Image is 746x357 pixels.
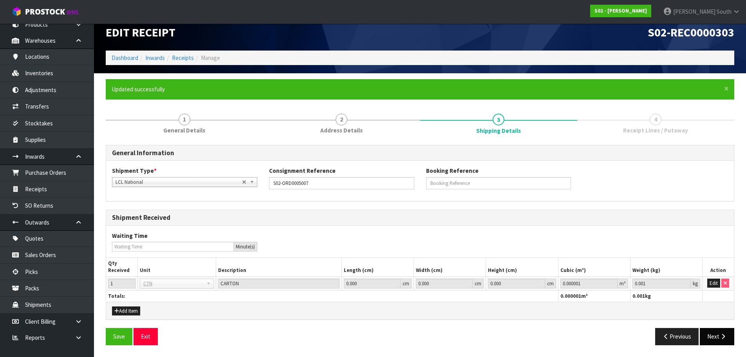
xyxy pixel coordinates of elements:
[703,258,734,276] th: Action
[401,279,412,288] div: cm
[112,306,140,316] button: Add Item
[179,114,190,125] span: 1
[414,258,486,276] th: Width (cm)
[632,279,691,288] input: Weight
[426,177,571,189] input: Booking Reference
[108,279,135,288] input: Qty Received
[269,177,414,189] input: Consignment Reference
[648,25,734,40] span: S02-REC0000303
[163,126,205,134] span: General Details
[632,293,645,299] span: 0.001
[473,279,484,288] div: cm
[560,293,581,299] span: 0.000001
[416,279,473,288] input: Width
[106,328,132,345] button: Save
[116,178,242,187] span: LCL National
[112,214,728,221] h3: Shipment Received
[67,9,79,16] small: WMS
[112,54,138,62] a: Dashboard
[341,258,414,276] th: Length (cm)
[545,279,556,288] div: cm
[590,5,651,17] a: S02 - [PERSON_NAME]
[724,83,729,94] span: ×
[476,127,521,135] span: Shipping Details
[234,242,257,252] div: Minute(s)
[112,149,728,157] h3: General Information
[717,8,732,15] span: South
[707,279,720,288] button: Edit
[320,126,363,134] span: Address Details
[106,258,137,276] th: Qty Received
[486,258,558,276] th: Height (cm)
[112,232,148,240] label: Waiting Time
[630,258,702,276] th: Weight (kg)
[630,290,702,302] th: kg
[218,279,340,288] input: Description
[145,54,165,62] a: Inwards
[12,7,22,16] img: cube-alt.png
[691,279,700,288] div: kg
[112,167,157,175] label: Shipment Type
[134,328,158,345] button: Exit
[336,114,347,125] span: 2
[560,279,618,288] input: Cubic
[344,279,401,288] input: Length
[269,167,336,175] label: Consignment Reference
[106,290,558,302] th: Totals:
[488,279,545,288] input: Height
[25,7,65,17] span: ProStock
[558,258,630,276] th: Cubic (m³)
[558,290,630,302] th: m³
[655,328,699,345] button: Previous
[112,85,165,93] span: Updated successfully
[201,54,220,62] span: Manage
[493,114,504,125] span: 3
[172,54,194,62] a: Receipts
[112,242,234,252] input: Waiting Time
[673,8,715,15] span: [PERSON_NAME]
[137,258,216,276] th: Unit
[650,114,661,125] span: 4
[106,25,175,40] span: Edit Receipt
[700,328,734,345] button: Next
[594,7,647,14] strong: S02 - [PERSON_NAME]
[106,139,734,351] span: Shipping Details
[143,279,203,288] span: CTN
[618,279,628,288] div: m³
[216,258,342,276] th: Description
[623,126,688,134] span: Receipt Lines / Putaway
[426,167,479,175] label: Booking Reference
